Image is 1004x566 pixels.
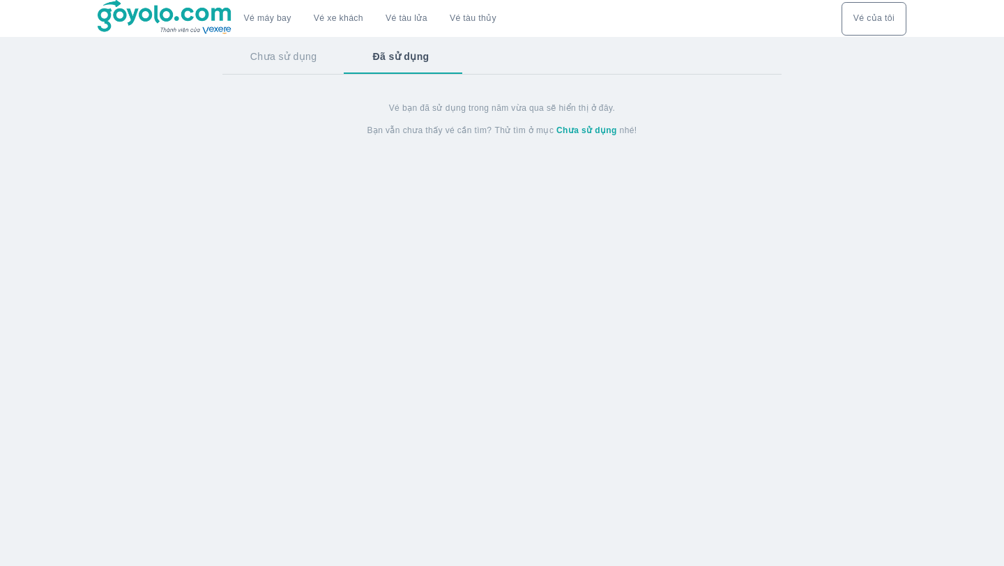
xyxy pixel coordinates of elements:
[244,13,291,24] a: Vé máy bay
[367,125,492,136] span: Bạn vẫn chưa thấy vé cần tìm?
[233,2,508,36] div: choose transportation mode
[314,13,363,24] a: Vé xe khách
[494,125,637,136] span: Thử tìm ở mục nhé!
[374,2,439,36] a: Vé tàu lửa
[842,2,906,36] div: choose transportation mode
[344,38,457,75] button: Đã sử dụng
[389,102,616,114] span: Vé bạn đã sử dụng trong năm vừa qua sẽ hiển thị ở đây.
[439,2,508,36] button: Vé tàu thủy
[842,2,906,36] button: Vé của tôi
[556,125,617,135] strong: Chưa sử dụng
[222,38,782,75] div: basic tabs example
[222,38,345,75] button: Chưa sử dụng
